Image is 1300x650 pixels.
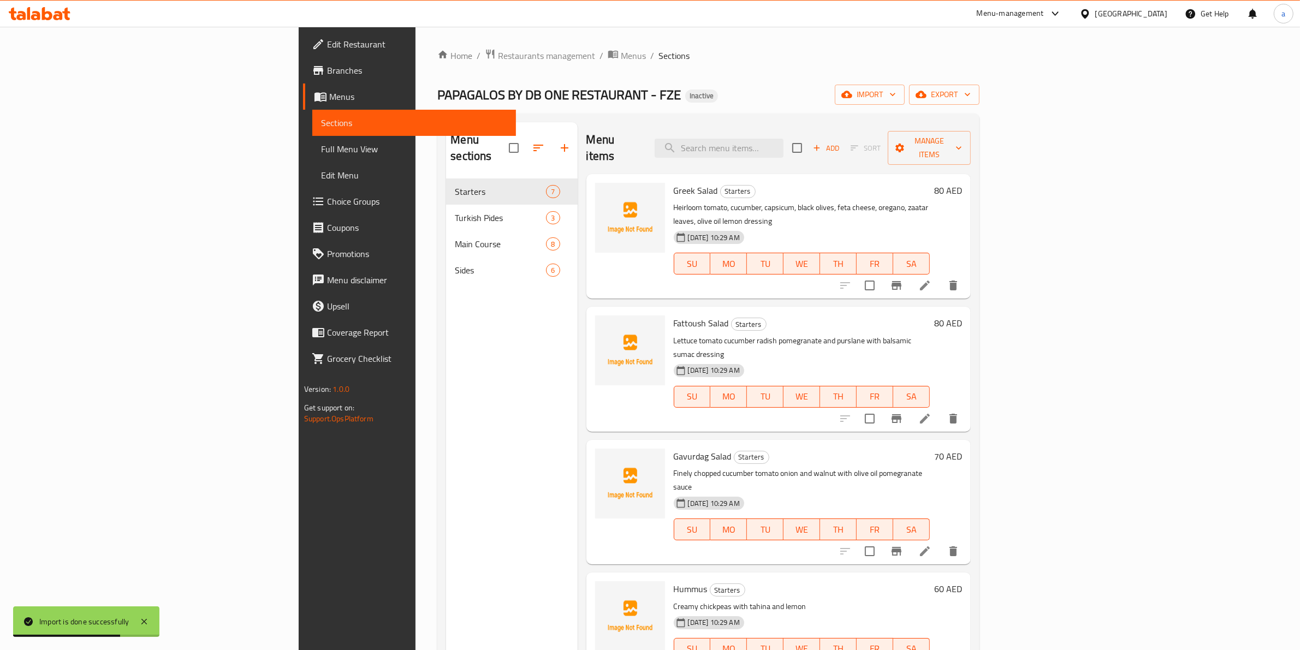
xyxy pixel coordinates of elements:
[327,64,507,77] span: Branches
[551,135,578,161] button: Add section
[485,49,595,63] a: Restaurants management
[715,389,743,404] span: MO
[918,279,931,292] a: Edit menu item
[751,256,779,272] span: TU
[844,88,896,102] span: import
[786,136,809,159] span: Select section
[934,581,962,597] h6: 60 AED
[783,386,820,408] button: WE
[303,84,516,110] a: Menus
[898,389,925,404] span: SA
[858,274,881,297] span: Select to update
[674,518,711,540] button: SU
[824,389,852,404] span: TH
[599,49,603,62] li: /
[883,272,910,299] button: Branch-specific-item
[940,272,966,299] button: delete
[940,538,966,564] button: delete
[547,213,559,223] span: 3
[321,142,507,156] span: Full Menu View
[674,182,718,199] span: Greek Salad
[918,545,931,558] a: Edit menu item
[857,253,893,275] button: FR
[321,169,507,182] span: Edit Menu
[861,256,889,272] span: FR
[684,498,744,509] span: [DATE] 10:29 AM
[934,449,962,464] h6: 70 AED
[455,185,546,198] div: Starters
[327,221,507,234] span: Coupons
[303,214,516,241] a: Coupons
[446,178,577,205] div: Starters7
[732,318,766,331] span: Starters
[684,365,744,375] span: [DATE] 10:29 AM
[595,449,665,518] img: Gavurdag Salad
[1095,8,1167,20] div: [GEOGRAPHIC_DATA]
[303,31,516,57] a: Edit Restaurant
[710,584,745,597] span: Starters
[679,256,707,272] span: SU
[674,448,732,464] span: Gavurdag Salad
[650,49,654,62] li: /
[674,253,711,275] button: SU
[525,135,551,161] span: Sort sections
[674,315,729,331] span: Fattoush Salad
[783,253,820,275] button: WE
[674,600,930,613] p: Creamy chickpeas with tahina and lemon
[304,401,354,415] span: Get support on:
[446,174,577,288] nav: Menu sections
[446,257,577,283] div: Sides6
[835,85,905,105] button: import
[844,140,888,157] span: Select section first
[498,49,595,62] span: Restaurants management
[893,386,930,408] button: SA
[934,183,962,198] h6: 80 AED
[446,205,577,231] div: Turkish Pides3
[455,237,546,251] span: Main Course
[327,247,507,260] span: Promotions
[327,273,507,287] span: Menu disclaimer
[858,407,881,430] span: Select to update
[710,386,747,408] button: MO
[658,49,690,62] span: Sections
[820,518,857,540] button: TH
[893,518,930,540] button: SA
[546,264,560,277] div: items
[546,237,560,251] div: items
[327,38,507,51] span: Edit Restaurant
[546,185,560,198] div: items
[547,187,559,197] span: 7
[437,82,681,107] span: PAPAGALOS BY DB ONE RESTAURANT - FZE
[824,256,852,272] span: TH
[621,49,646,62] span: Menus
[715,256,743,272] span: MO
[304,382,331,396] span: Version:
[1281,8,1285,20] span: a
[788,256,816,272] span: WE
[437,49,980,63] nav: breadcrumb
[329,90,507,103] span: Menus
[883,405,910,432] button: Branch-specific-item
[934,315,962,331] h6: 80 AED
[918,88,971,102] span: export
[809,140,844,157] span: Add item
[586,132,642,164] h2: Menu items
[546,211,560,224] div: items
[304,412,373,426] a: Support.OpsPlatform
[321,116,507,129] span: Sections
[655,139,783,158] input: search
[747,518,783,540] button: TU
[751,522,779,538] span: TU
[684,232,744,243] span: [DATE] 10:29 AM
[909,85,980,105] button: export
[455,264,546,277] div: Sides
[715,522,743,538] span: MO
[547,239,559,249] span: 8
[333,382,349,396] span: 1.0.0
[747,386,783,408] button: TU
[898,256,925,272] span: SA
[303,267,516,293] a: Menu disclaimer
[824,522,852,538] span: TH
[977,7,1044,20] div: Menu-management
